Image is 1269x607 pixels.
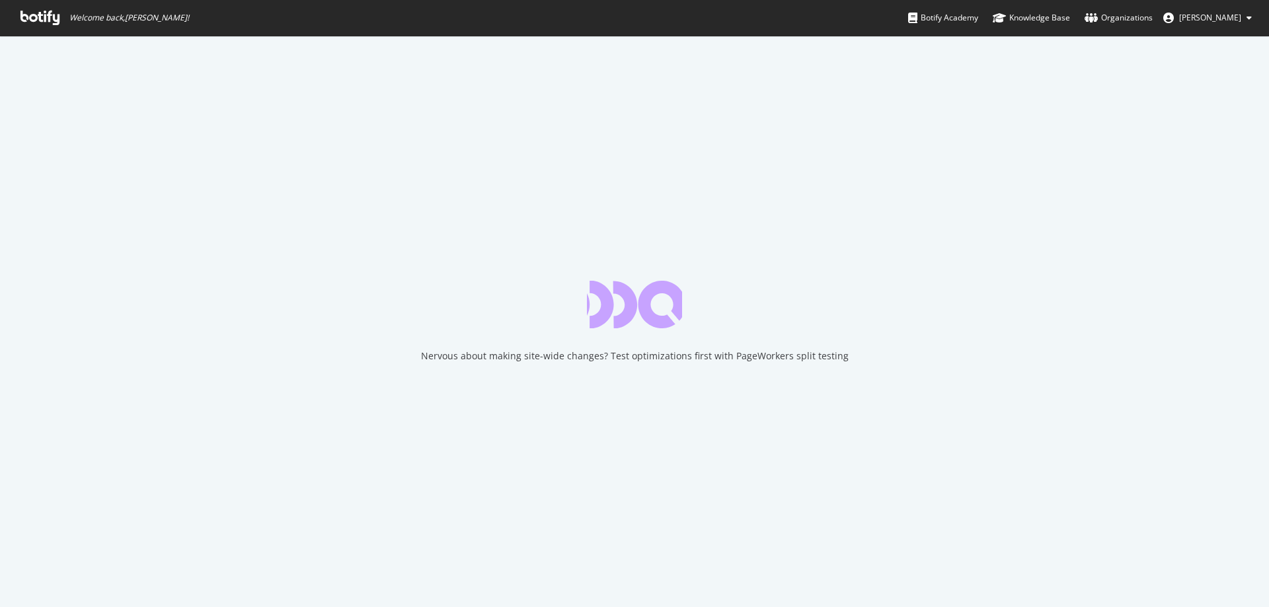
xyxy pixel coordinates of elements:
span: Welcome back, [PERSON_NAME] ! [69,13,189,23]
span: Joanne Brickles [1179,12,1241,23]
button: [PERSON_NAME] [1153,7,1262,28]
div: Knowledge Base [993,11,1070,24]
div: Organizations [1085,11,1153,24]
div: Nervous about making site-wide changes? Test optimizations first with PageWorkers split testing [421,349,849,363]
div: animation [587,281,682,328]
div: Botify Academy [908,11,978,24]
